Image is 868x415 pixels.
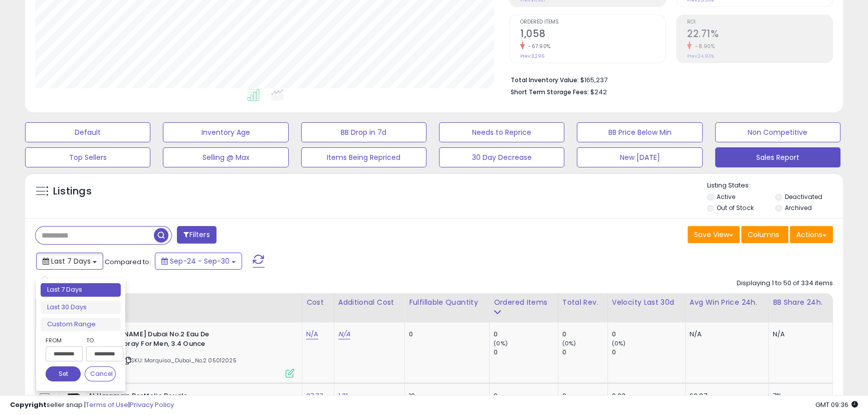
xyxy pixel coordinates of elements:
[86,400,128,409] a: Terms of Use
[170,256,230,266] span: Sep-24 - Sep-30
[511,73,825,85] li: $165,237
[612,348,685,357] div: 0
[717,192,735,201] label: Active
[130,400,174,409] a: Privacy Policy
[562,348,607,357] div: 0
[688,226,740,243] button: Save View
[562,297,603,308] div: Total Rev.
[790,226,833,243] button: Actions
[163,122,288,142] button: Inventory Age
[306,297,330,308] div: Cost
[63,297,298,308] div: Title
[494,297,553,308] div: Ordered Items
[301,122,426,142] button: BB Drop in 7d
[715,147,840,167] button: Sales Report
[748,230,779,240] span: Columns
[520,53,544,59] small: Prev: 3,296
[612,330,685,339] div: 0
[737,279,833,288] div: Displaying 1 to 50 of 334 items
[692,43,715,50] small: -8.90%
[36,253,103,270] button: Last 7 Days
[301,147,426,167] button: Items Being Repriced
[687,28,832,42] h2: 22.71%
[53,184,92,198] h5: Listings
[86,335,116,345] label: To
[105,257,151,267] span: Compared to:
[687,53,714,59] small: Prev: 24.93%
[10,400,174,410] div: seller snap | |
[785,203,812,212] label: Archived
[155,253,242,270] button: Sep-24 - Sep-30
[439,147,564,167] button: 30 Day Decrease
[46,335,81,345] label: From
[577,122,702,142] button: BB Price Below Min
[715,122,840,142] button: Non Competitive
[717,203,753,212] label: Out of Stock
[562,339,576,347] small: (0%)
[25,122,150,142] button: Default
[306,329,318,339] a: N/A
[41,301,121,314] li: Last 30 Days
[409,330,482,339] div: 0
[612,297,681,308] div: Velocity Last 30d
[494,330,557,339] div: 0
[525,43,551,50] small: -67.90%
[815,400,858,409] span: 2025-10-8 09:36 GMT
[25,147,150,167] button: Top Sellers
[85,366,116,381] button: Cancel
[494,339,508,347] small: (0%)
[88,330,210,351] b: [PERSON_NAME] Dubai No.2 Eau De Parfume Spray For Men, 3.4 Ounce
[409,297,485,308] div: Fulfillable Quantity
[773,330,825,339] div: N/A
[690,330,761,339] div: N/A
[10,400,47,409] strong: Copyright
[612,339,626,347] small: (0%)
[590,87,607,97] span: $242
[338,297,401,308] div: Additional Cost
[707,181,843,190] p: Listing States:
[41,318,121,331] li: Custom Range
[494,348,557,357] div: 0
[687,20,832,25] span: ROI
[785,192,822,201] label: Deactivated
[741,226,788,243] button: Columns
[123,356,237,364] span: | SKU: Marquisa_Dubai_No.2 05012025
[51,256,91,266] span: Last 7 Days
[338,329,350,339] a: N/A
[520,20,666,25] span: Ordered Items
[773,297,828,308] div: BB Share 24h.
[511,76,579,84] b: Total Inventory Value:
[439,122,564,142] button: Needs to Reprice
[41,283,121,297] li: Last 7 Days
[562,330,607,339] div: 0
[163,147,288,167] button: Selling @ Max
[520,28,666,42] h2: 1,058
[177,226,216,244] button: Filters
[511,88,589,96] b: Short Term Storage Fees:
[46,366,81,381] button: Set
[690,297,764,308] div: Avg Win Price 24h.
[66,330,294,376] div: ASIN:
[577,147,702,167] button: New [DATE]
